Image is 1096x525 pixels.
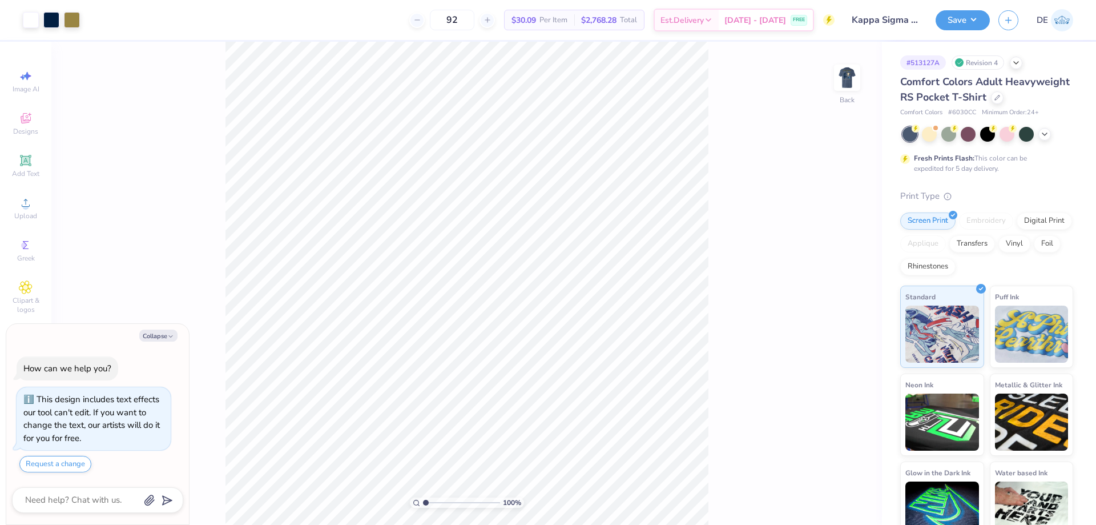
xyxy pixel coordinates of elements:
span: Water based Ink [995,467,1047,479]
span: $30.09 [511,14,536,26]
span: Per Item [539,14,567,26]
button: Save [936,10,990,30]
div: Transfers [949,235,995,253]
div: This color can be expedited for 5 day delivery. [914,153,1054,174]
div: This design includes text effects our tool can't edit. If you want to change the text, our artist... [23,394,160,444]
button: Collapse [139,330,178,342]
span: Greek [17,254,35,263]
button: Request a change [19,456,91,472]
div: Vinyl [998,235,1030,253]
span: 100 % [503,498,521,508]
span: # 6030CC [948,108,976,118]
div: Screen Print [900,213,956,230]
img: Standard [905,306,979,363]
input: Untitled Design [843,9,927,31]
span: $2,768.28 [581,14,616,26]
span: Puff Ink [995,291,1019,303]
div: # 513127A [900,55,946,70]
span: Add Text [12,169,39,178]
div: Revision 4 [952,55,1004,70]
img: Djian Evardoni [1051,9,1073,31]
img: Metallic & Glitter Ink [995,394,1069,451]
div: Applique [900,235,946,253]
span: Designs [13,127,38,136]
img: Neon Ink [905,394,979,451]
span: Clipart & logos [6,296,46,314]
span: Glow in the Dark Ink [905,467,970,479]
span: Comfort Colors [900,108,942,118]
span: Est. Delivery [660,14,704,26]
div: Rhinestones [900,258,956,275]
span: Standard [905,291,936,303]
span: DE [1037,14,1048,27]
span: Upload [14,211,37,221]
span: Total [620,14,637,26]
span: FREE [793,16,805,24]
span: [DATE] - [DATE] [724,14,786,26]
div: Embroidery [959,213,1013,230]
span: Neon Ink [905,379,933,391]
span: Comfort Colors Adult Heavyweight RS Pocket T-Shirt [900,75,1070,104]
input: – – [430,10,474,30]
span: Minimum Order: 24 + [982,108,1039,118]
span: Image AI [13,85,39,94]
img: Back [836,66,859,89]
strong: Fresh Prints Flash: [914,154,974,163]
div: Print Type [900,190,1073,203]
img: Puff Ink [995,306,1069,363]
span: Metallic & Glitter Ink [995,379,1062,391]
div: How can we help you? [23,363,111,374]
a: DE [1037,9,1073,31]
div: Back [840,95,855,105]
div: Digital Print [1017,213,1072,230]
div: Foil [1034,235,1061,253]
